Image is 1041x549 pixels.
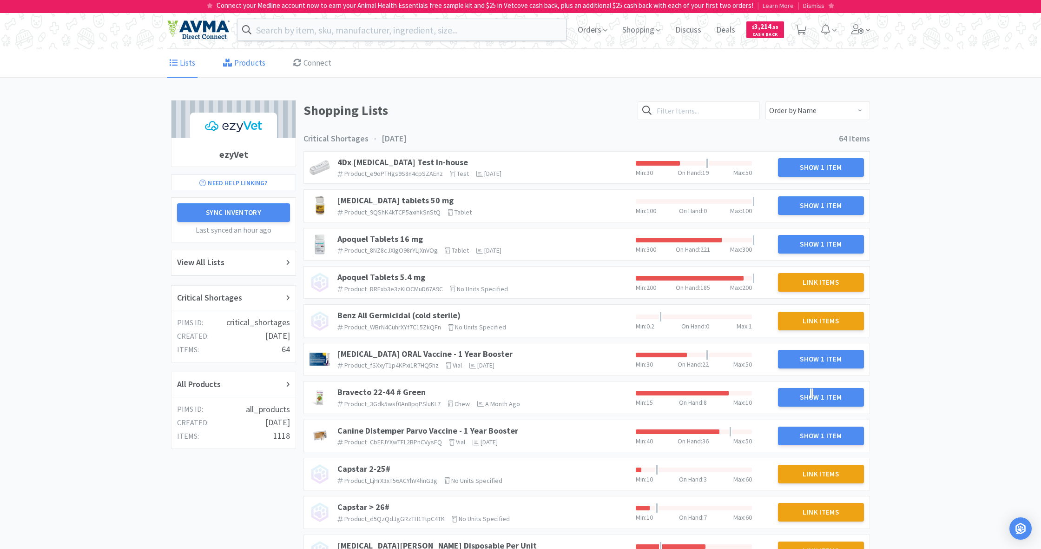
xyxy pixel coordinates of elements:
span: Min : [636,513,646,522]
a: Apoquel Tablets 16 mg [337,234,423,244]
button: Sync Inventory [177,203,290,222]
span: 50 [745,437,752,445]
button: Link Items [778,465,864,483]
a: Benz All Germicidal (cold sterile) [337,310,461,321]
img: e4e33dab9f054f5782a47901c742baa9_102.png [167,20,230,40]
a: Deals [712,26,739,34]
span: Min : [636,360,646,368]
h3: Critical Shortages [303,132,369,146]
button: Link Items [778,503,864,522]
span: product_d5QzQdJgGRzTH1TtpC4TK [344,515,445,523]
h5: PIMS ID: [177,403,203,415]
span: Min : [636,322,646,330]
span: product_LjHrX3xT56ACYhV4hnG3g [344,476,437,485]
a: Connect [291,49,334,78]
span: 300 [646,245,656,254]
a: Need Help Linking? [171,174,296,190]
span: [DATE] [484,169,501,178]
span: 185 [700,283,710,292]
h4: all_products [246,403,290,416]
a: Apoquel Tablets 5.4 mg [337,272,425,282]
img: 77eb171ddf3e4b609d8d8961c819f3fb_79052.jpeg [310,195,330,216]
span: product_9QShK4kTCP5axihkSnStQ [344,208,441,216]
span: 1 Item [821,240,842,248]
span: product_WBrN4CuhrXYf7C15ZkQFn [344,323,441,331]
h4: 64 [282,343,290,356]
h1: ezyVet [171,142,296,167]
span: | [757,1,759,10]
span: No units specified [455,323,506,331]
h3: [DATE] [382,132,407,146]
span: 1 Item [821,163,842,172]
h5: created: [177,330,209,342]
button: Show 1 Item [778,427,864,445]
span: [DATE] [484,246,501,254]
span: 19 [702,168,709,177]
span: Max : [730,283,742,292]
img: 093b70fb17964ec5aabefe2162d07de9.jpg [310,387,330,408]
h2: Critical Shortages [177,291,242,305]
span: 0.2 [646,322,654,330]
span: Max : [730,207,742,215]
h4: 1118 [273,429,290,443]
span: 100 [646,207,656,215]
span: Max : [733,475,745,483]
span: product_RRFxb3e3zKIOCMuD67A9C [344,285,443,293]
span: On Hand : [676,245,700,254]
span: 30 [646,168,653,177]
h5: items: [177,430,199,442]
span: 1 Item [821,355,842,363]
span: product_fSXxyT1p4KPxi1R7HQ5hz [344,361,439,369]
span: Learn More [763,1,794,10]
span: Min : [636,398,646,407]
span: Discuss [672,11,705,48]
div: Open Intercom Messenger [1009,517,1032,540]
button: Show 1 Item [778,388,864,407]
span: Cash Back [752,32,778,38]
span: 1 Item [821,431,842,440]
span: 50 [745,168,752,177]
span: Max : [730,245,742,254]
span: Dismiss [803,1,824,10]
span: tablet [455,208,472,216]
span: 10 [646,513,653,522]
span: 0 [706,322,709,330]
span: [DATE] [477,361,494,369]
h4: critical_shortages [226,316,290,329]
span: 3 [704,475,707,483]
span: | [797,1,799,10]
span: 1 Item [821,393,842,402]
a: [MEDICAL_DATA] ORAL Vaccine - 1 Year Booster [337,348,513,359]
span: Deals [712,11,739,48]
h1: Shopping Lists [303,100,632,121]
span: 100 [742,207,752,215]
button: Show 1 Item [778,158,864,177]
span: 60 [745,475,752,483]
span: Max : [733,437,745,445]
span: 50 [745,360,752,368]
span: Shopping [619,11,664,48]
span: Min : [636,168,646,177]
span: No units specified [451,476,502,485]
h4: [DATE] [265,329,290,343]
span: [DATE] [481,438,498,446]
span: 10 [745,398,752,407]
span: 40 [646,437,653,445]
img: no_image.png [310,464,330,484]
h5: Last synced: an hour ago [177,224,290,236]
input: Search by item, sku, manufacturer, ingredient, size... [237,19,566,40]
h2: All Products [177,378,221,391]
a: Capstar > 26# [337,502,389,512]
span: chew [455,400,470,408]
h4: [DATE] [265,416,290,429]
img: no_image.png [310,311,330,331]
span: 1 [749,322,752,330]
a: Discuss [672,26,705,34]
span: 15 [646,398,653,407]
span: 8 [704,398,707,407]
span: tablet [452,246,469,254]
a: 4Dx [MEDICAL_DATA] Test In-house [337,157,468,167]
img: 0a5e420cd5184e2f90ef9b95daa8f631.jpg [310,428,330,444]
span: Min : [636,475,646,483]
span: No units specified [459,515,510,523]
